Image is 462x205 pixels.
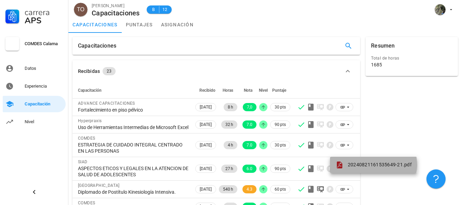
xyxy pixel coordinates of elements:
div: Diplomado de Postítulo Kinesiología Intensiva. [78,189,188,195]
span: [DATE] [200,165,212,172]
span: 7.0 [247,141,252,149]
span: [DATE] [200,185,212,193]
span: 20240821161535649-21.pdf [348,162,412,167]
div: [PERSON_NAME] [92,2,140,9]
a: Nivel [3,114,66,130]
div: Carrera [25,8,63,16]
div: Fortalecimiento en piso pélvico [78,107,188,113]
div: 1685 [371,62,382,68]
span: TO [77,3,84,16]
div: Capacitaciones [78,37,116,55]
span: ADVANCE CAPACITACIONES [78,101,135,106]
div: Uso de Herramientas Intermedias de Microsoft Excel [78,124,188,130]
div: Nivel [25,119,63,125]
div: Resumen [371,37,395,55]
div: ESTRATEGIA DE CUIDADO INTEGRAL CENTRADO EN LAS PERSONAS [78,142,188,154]
span: [DATE] [200,121,212,128]
span: Recibido [199,88,215,93]
button: Recibidas 23 [72,60,360,82]
a: Capacitación [3,96,66,112]
span: 60 pts [275,186,286,193]
div: Datos [25,66,63,71]
a: capacitaciones [68,16,122,33]
span: 23 [107,67,111,75]
span: SIAD [78,159,88,164]
span: 90 pts [275,121,286,128]
th: Nota [239,82,258,99]
span: 7.0 [247,120,252,129]
div: ASPECTOS ETICOS Y LEGALES EN LA ATENCION DE SALUD DE ADOLESCENTES [78,165,188,178]
th: Nivel [258,82,269,99]
a: Datos [3,60,66,77]
span: [DATE] [200,103,212,111]
div: avatar [74,3,88,16]
div: Recibidas [78,67,100,75]
span: Horas [223,88,233,93]
span: COMDES [78,136,95,141]
th: Horas [217,82,239,99]
span: 30 pts [275,104,286,111]
span: 4.3 [247,185,252,193]
th: Puntaje [269,82,292,99]
div: APS [25,16,63,25]
div: Capacitaciones [92,9,140,17]
th: Recibido [194,82,217,99]
div: Experiencia [25,84,63,89]
span: 27 h [225,165,233,173]
span: 8 h [228,103,233,111]
span: Nivel [259,88,268,93]
span: 4 h [228,141,233,149]
div: Capacitación [25,101,63,107]
div: COMDES Calama [25,41,63,47]
a: asignación [157,16,198,33]
div: avatar [435,4,446,15]
span: 90 pts [275,165,286,172]
span: 540 h [223,185,233,193]
a: puntajes [122,16,157,33]
span: 32 h [225,120,233,129]
th: Capacitación [72,82,194,99]
span: 30 pts [275,142,286,149]
span: [DATE] [200,141,212,149]
span: [GEOGRAPHIC_DATA] [78,183,120,188]
span: B [151,6,156,13]
span: Hyperpraxis [78,118,102,123]
div: Total de horas [371,55,452,62]
span: 7,0 [247,103,252,111]
span: Nota [244,88,252,93]
span: 12 [162,6,168,13]
span: Capacitación [78,88,102,93]
span: 6.0 [247,165,252,173]
a: Experiencia [3,78,66,94]
span: Puntaje [272,88,286,93]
